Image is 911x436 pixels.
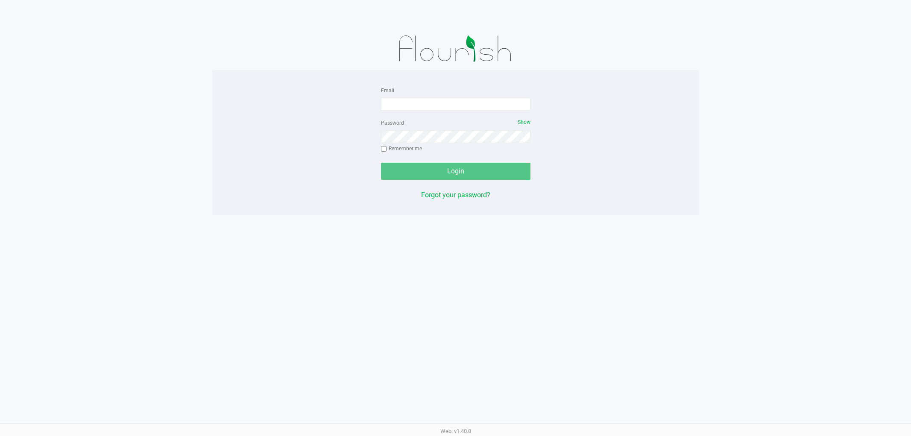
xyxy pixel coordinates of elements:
button: Forgot your password? [421,190,490,200]
label: Email [381,87,394,94]
label: Remember me [381,145,422,152]
input: Remember me [381,146,387,152]
label: Password [381,119,404,127]
span: Show [518,119,530,125]
span: Web: v1.40.0 [440,428,471,434]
